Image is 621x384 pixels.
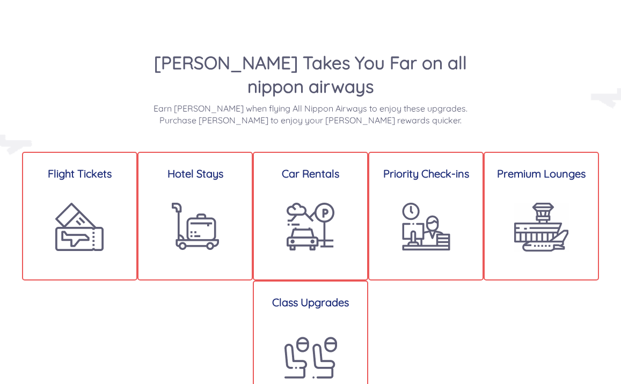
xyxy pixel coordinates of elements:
[135,102,486,126] p: Earn [PERSON_NAME] when flying All Nippon Airways to enjoy these upgrades. Purchase [PERSON_NAME]...
[369,161,483,186] h3: Priority Check-ins
[138,161,252,186] h3: Hotel Stays
[23,161,136,186] h3: Flight Tickets
[135,51,486,98] h2: [PERSON_NAME] Takes You Far on all nippon airways
[514,203,569,252] img: Premium Lounges
[284,331,337,384] img: Class Upgrades
[172,203,219,250] img: Hotel Stays
[254,290,367,314] h3: Class Upgrades
[287,203,334,250] img: Car Rentals
[402,203,450,250] img: Priority Check ins
[485,161,598,186] h3: Premium Lounges
[254,161,367,186] h3: Car Rentals
[55,203,104,252] img: Flight ticket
